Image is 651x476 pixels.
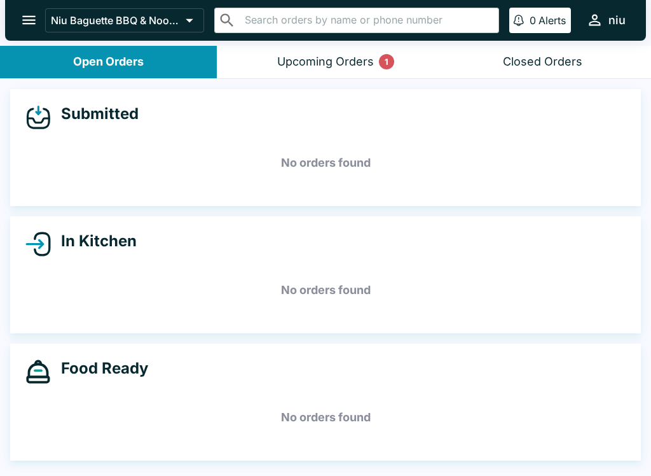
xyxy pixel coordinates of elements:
p: Niu Baguette BBQ & Noodle Soup [51,14,181,27]
button: open drawer [13,4,45,36]
h4: Food Ready [51,359,148,378]
h4: In Kitchen [51,232,137,251]
h5: No orders found [25,267,626,313]
div: Closed Orders [503,55,582,69]
p: Alerts [538,14,566,27]
button: Niu Baguette BBQ & Noodle Soup [45,8,204,32]
h4: Submitted [51,104,139,123]
p: 1 [385,55,388,68]
p: 0 [530,14,536,27]
input: Search orders by name or phone number [241,11,493,29]
button: niu [581,6,631,34]
div: niu [608,13,626,28]
div: Upcoming Orders [277,55,374,69]
h5: No orders found [25,395,626,440]
div: Open Orders [73,55,144,69]
h5: No orders found [25,140,626,186]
